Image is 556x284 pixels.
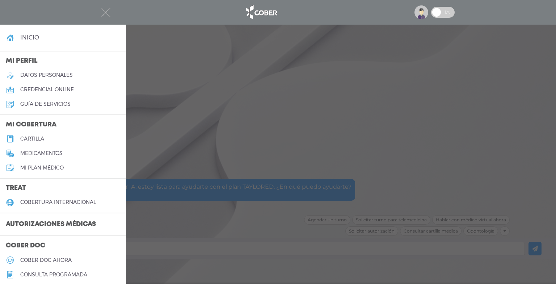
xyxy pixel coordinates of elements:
[20,272,87,278] h5: consulta programada
[414,5,428,19] img: profile-placeholder.svg
[20,165,64,171] h5: Mi plan médico
[242,4,280,21] img: logo_cober_home-white.png
[20,136,44,142] h5: cartilla
[20,150,63,156] h5: medicamentos
[20,72,73,78] h5: datos personales
[101,8,110,17] img: Cober_menu-close-white.svg
[20,87,74,93] h5: credencial online
[20,199,96,205] h5: cobertura internacional
[20,101,71,107] h5: guía de servicios
[20,34,39,41] h4: inicio
[20,257,72,263] h5: Cober doc ahora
